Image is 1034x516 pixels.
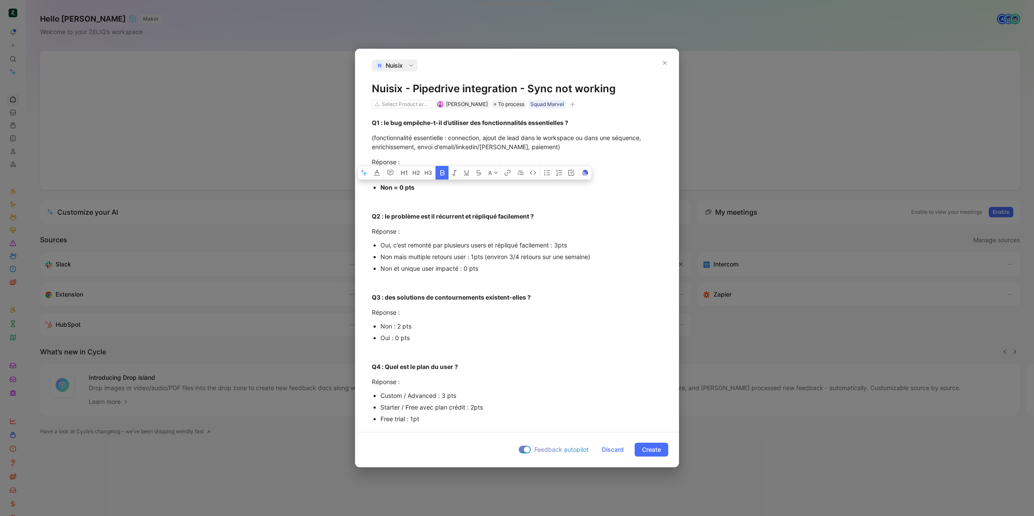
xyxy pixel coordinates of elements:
[372,213,534,220] strong: Q2 : le problème est il récurrent et répliqué facilement ?
[380,252,662,261] div: Non mais multiple retours user : 1pts (environ 3/4 retours sur une semaine)
[530,100,564,109] div: Squad Marvel
[372,59,417,72] button: NNuisix
[372,363,458,370] strong: Q4 : Quel est le plan du user ?
[446,101,488,107] span: [PERSON_NAME]
[380,241,662,250] div: Oui, c’est remonté par plusieurs users et répliqué facilement : 3pts
[486,166,501,180] button: A
[380,414,662,423] div: Free trial : 1pt
[534,444,589,455] span: Feedback autopilot
[372,119,568,126] strong: Q1 : le bug empêche-t-il d’utiliser des fonctionnalités essentielles ?
[380,184,414,191] strong: Non = 0 pts
[380,264,662,273] div: Non et unique user impacté : 0 pts
[372,157,662,166] div: Réponse :
[372,133,662,151] div: (fonctionnalité essentielle : connection, ajout de lead dans le workspace ou dans une séquence, e...
[372,227,662,236] div: Réponse :
[595,443,631,457] button: Discard
[516,444,591,455] button: Feedback autopilot
[375,61,384,70] div: N
[492,100,526,109] div: To process
[380,391,662,400] div: Custom / Advanced : 3 pts
[372,308,662,317] div: Réponse :
[642,444,661,455] span: Create
[372,82,662,96] h1: Nuisix - Pipedrive integration - Sync not working
[380,322,662,331] div: Non : 2 pts
[635,443,668,457] button: Create
[438,102,442,106] img: avatar
[372,377,662,386] div: Réponse :
[372,294,531,301] strong: Q3 : des solutions de contournements existent-elles ?
[386,60,403,71] span: Nuisix
[498,100,524,109] span: To process
[602,444,624,455] span: Discard
[382,100,430,109] div: Select Product areas
[380,333,662,342] div: Oui : 0 pts
[380,403,662,412] div: Starter / Free avec plan crédit : 2pts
